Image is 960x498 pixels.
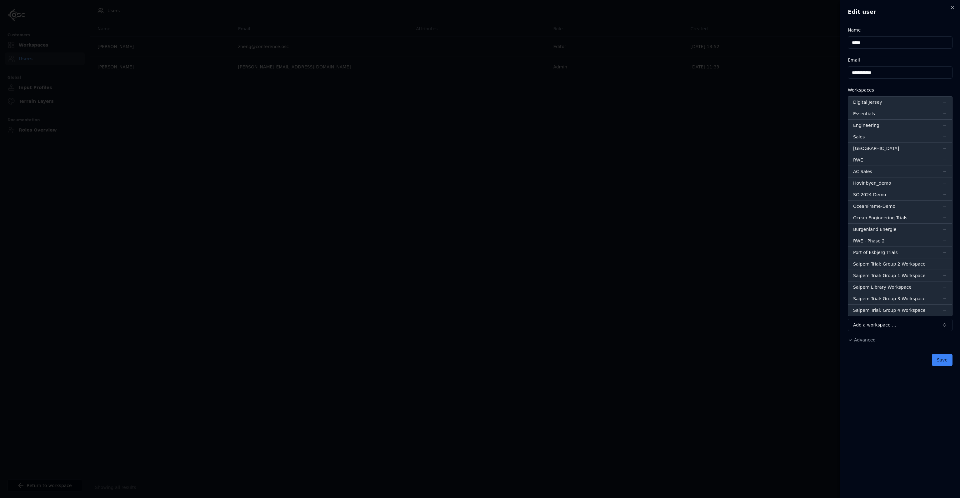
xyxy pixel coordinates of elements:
[853,99,882,105] div: Digital Jersey
[848,87,874,92] label: Workspaces
[853,122,879,128] div: Engineering
[853,145,899,152] div: [GEOGRAPHIC_DATA]
[853,168,872,175] div: AC Sales
[848,57,860,62] label: Email
[853,134,865,140] div: Sales
[853,226,896,232] div: Burgenland Energie
[932,354,952,366] button: Save
[853,157,863,163] div: RWE
[853,261,926,267] div: Saipem Trial: Group 2 Workspace
[853,307,926,313] div: Saipem Trial: Group 4 Workspace
[853,238,885,244] div: RWE - Phase 2
[853,296,926,302] div: Saipem Trial: Group 3 Workspace
[853,203,895,209] div: OceanFrame-Demo
[853,180,891,186] div: Hovinbyen_demo
[853,215,907,221] div: Ocean Engineering Trials
[853,322,896,328] span: Add a workspace …
[854,337,876,342] span: Advanced
[848,337,876,343] button: Advanced
[848,27,861,32] label: Name
[853,284,912,290] div: Saipem Library Workspace
[853,249,897,256] div: Port of Esbjerg Trials
[853,272,926,279] div: Saipem Trial: Group 1 Workspace
[848,7,952,16] h2: Edit user
[853,192,886,198] div: SC-2024 Demo
[853,111,875,117] div: Essentials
